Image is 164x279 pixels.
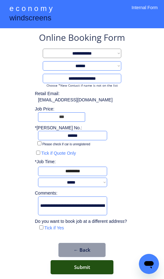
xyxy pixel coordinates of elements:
div: [EMAIL_ADDRESS][DOMAIN_NAME] [38,97,112,103]
iframe: Button to launch messaging window [139,254,159,274]
div: Choose *New Contact if name is not on the list [43,83,121,88]
label: Please check if car is unregistered [42,142,90,146]
div: e c o n o m y [9,3,52,15]
button: Submit [51,260,113,274]
label: Tick if Quote Only [41,151,76,156]
div: Do you want to book job at a different address? [35,218,132,225]
label: Tick if Yes [44,225,64,230]
div: Online Booking Form [39,31,125,46]
button: ← Back [58,243,106,257]
div: *[PERSON_NAME] No.: [35,125,82,131]
div: Job Price: [35,106,135,112]
div: *Job Time: [35,159,59,165]
div: Comments: [35,190,59,196]
div: Retail Email: [35,91,135,97]
div: windscreens [9,13,51,25]
div: Internal Form [132,5,158,19]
